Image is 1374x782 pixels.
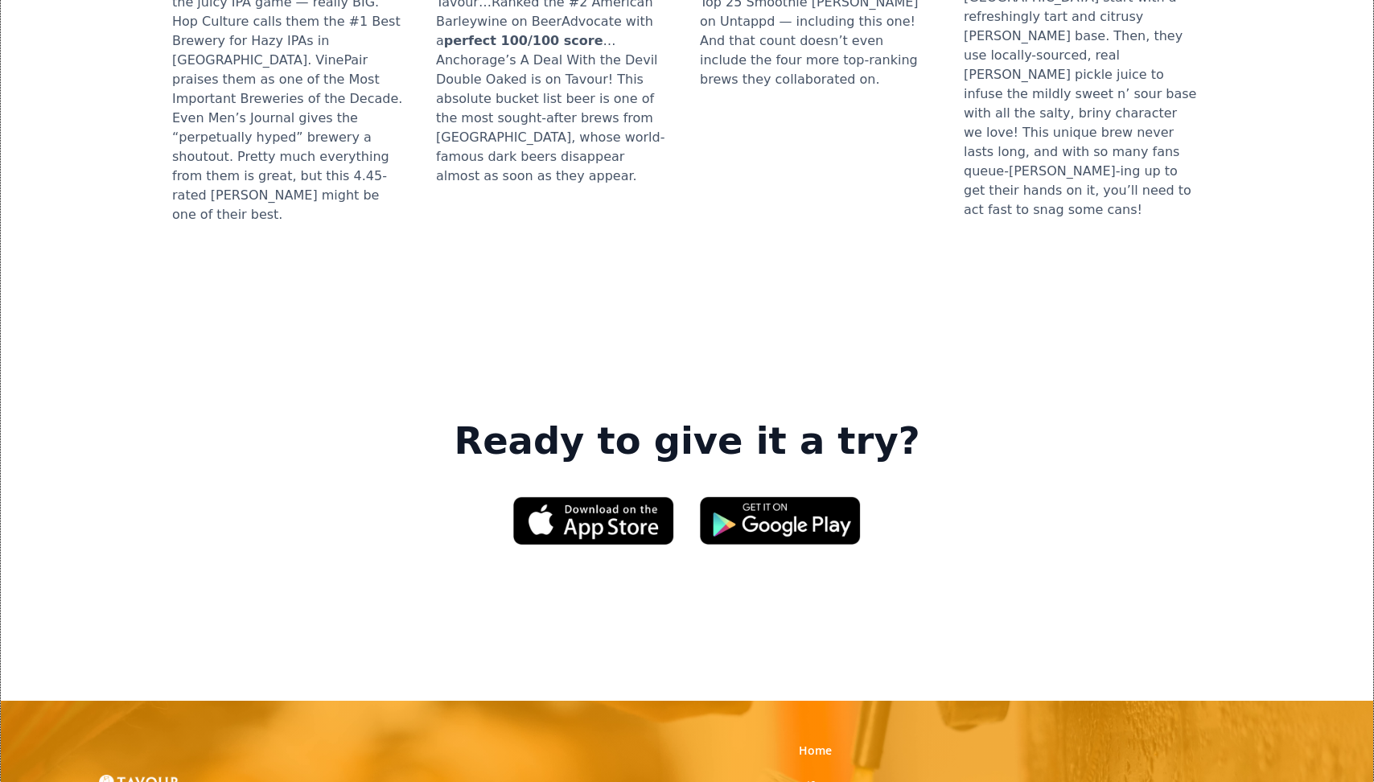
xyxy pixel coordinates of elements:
a: Home [799,743,832,759]
strong: perfect 100/100 score [444,33,603,48]
strong: Ready to give it a try? [454,419,919,464]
